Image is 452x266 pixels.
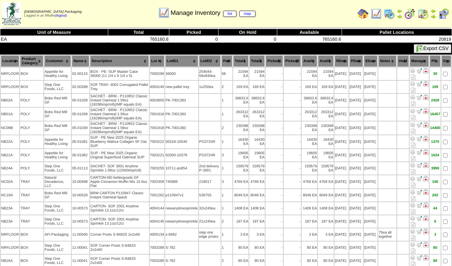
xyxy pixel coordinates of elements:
[418,8,429,19] img: calendarinout.gif
[199,135,221,148] td: PO3724R
[265,55,283,67] th: Picked1
[410,81,415,87] img: Adjust
[72,189,89,201] td: 10-00528
[265,108,283,121] td: -
[233,55,249,67] th: Total1
[416,149,422,155] img: Move
[265,149,283,161] td: -
[165,149,198,161] td: 50300-10378
[334,189,349,201] td: [DATE]
[410,122,415,128] img: Adjust
[1,135,19,148] td: NB22A
[44,202,71,215] td: Step One Foods, LLC
[334,55,349,67] th: RDate
[169,36,219,43] td: 0
[410,68,415,73] img: Adjust
[416,108,422,114] img: Move
[221,55,232,67] th: Pal#
[349,121,363,135] td: [DATE]
[302,149,318,161] td: 19605 EA
[165,189,198,201] td: p110947v1
[1,162,19,175] td: NB24A
[72,162,89,175] td: 05-01113
[318,135,334,148] td: 16430 EA
[44,68,71,80] td: Appetite for Healthy Living
[233,68,249,80] td: 21594 EA
[318,68,334,80] td: 21594 EA
[90,135,149,148] td: SUP - PE New 2025 Organic Blueberry Walnut Collagen SF Oat SUP
[20,68,43,80] td: BOX
[284,81,301,93] td: -
[349,162,363,175] td: [DATE]
[44,189,71,201] td: Bobs Red Mill GF
[411,169,415,174] i: Note
[423,216,429,221] img: Manage Hold
[342,36,452,43] td: 20819
[410,108,415,114] img: Adjust
[431,8,436,14] img: arrowleft.gif
[1,55,19,67] th: Location
[72,55,89,67] th: Name
[0,29,108,36] th: Unit of Measure
[165,68,198,80] td: 36000
[55,14,67,18] a: (logout)
[150,94,165,107] td: 4003850
[249,94,265,107] td: 38833.6 EA
[318,189,334,201] td: 8049 EA
[1,108,19,121] td: NB01A
[72,135,89,148] td: 05-01081
[410,255,415,260] img: Adjust
[2,2,21,25] img: zoroco-logo-small.webp
[349,94,363,107] td: [DATE]
[334,149,349,161] td: [DATE]
[265,68,283,80] td: -
[378,55,396,67] th: Notes
[397,8,402,14] img: arrowleft.gif
[20,189,43,201] td: TRAY
[1,121,19,135] td: NC09B
[423,162,429,168] img: Manage Hold
[423,122,429,128] img: Manage Hold
[233,135,249,148] td: 16430 EA
[265,189,283,201] td: -
[90,81,149,93] td: SOF TRAY- 4002 Corrugated Pallet Tray
[334,108,349,121] td: [DATE]
[44,121,71,135] td: Bobs Red Mill GF
[277,36,342,43] td: 765160.6
[423,149,429,155] img: Manage Hold
[358,8,369,19] img: home.gif
[416,81,422,87] img: Move
[334,68,349,80] td: [DATE]
[349,175,363,188] td: [DATE]
[334,121,349,135] td: [DATE]
[233,108,249,121] td: 263312 EA
[150,175,165,188] td: 7003309
[410,242,415,247] img: Adjust
[411,183,415,188] i: Note
[249,189,265,201] td: 8049 EA
[284,162,301,175] td: -
[165,108,198,121] td: PK-7001383
[410,95,415,100] img: Adjust
[318,94,334,107] td: 38833.6 EA
[430,166,440,170] div: 3990
[221,108,232,121] td: 1
[199,81,221,93] td: 1x250ea
[416,176,422,181] img: Move
[410,189,415,195] img: Adjust
[334,175,349,188] td: [DATE]
[249,68,265,80] td: 21594 EA
[165,55,198,67] th: LotID1
[364,55,378,67] th: EDate
[430,193,440,197] div: 202
[108,36,169,43] td: 765160.6
[364,135,378,148] td: [DATE]
[284,68,301,80] td: -
[249,55,265,67] th: Total2
[302,121,318,135] td: 230398 EA
[24,10,82,14] span: [DEMOGRAPHIC_DATA] Packaging
[410,229,415,234] img: Adjust
[423,81,429,87] img: Manage Hold
[430,72,440,76] div: 30
[199,68,221,80] td: 254044-58x840ea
